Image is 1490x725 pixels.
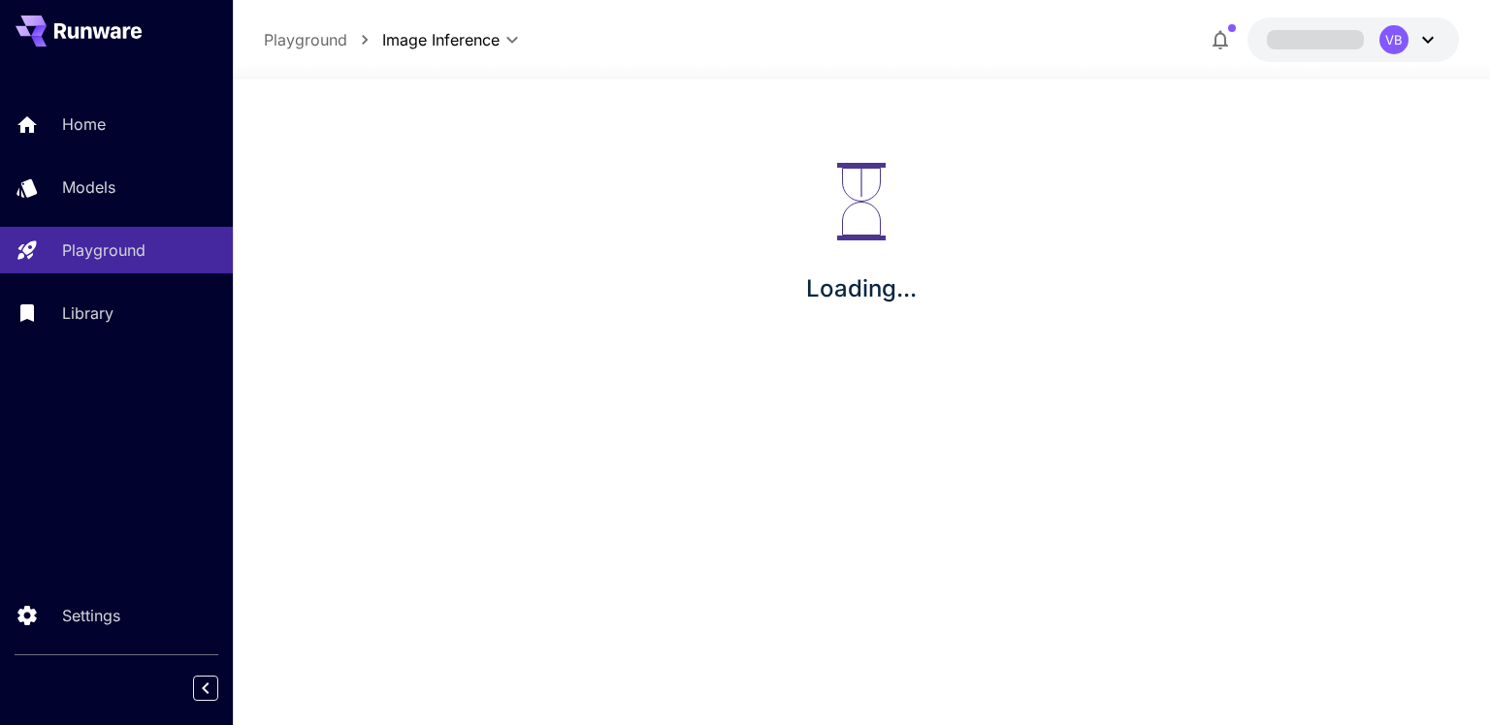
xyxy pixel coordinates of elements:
[382,28,500,51] span: Image Inference
[62,175,115,199] p: Models
[264,28,382,51] nav: breadcrumb
[1379,25,1409,54] div: VB
[264,28,347,51] a: Playground
[62,301,113,325] p: Library
[193,676,218,701] button: Collapse sidebar
[208,671,233,706] div: Collapse sidebar
[1247,17,1459,62] button: VB
[62,112,106,136] p: Home
[62,238,146,262] p: Playground
[806,271,917,306] p: Loading...
[62,604,120,627] p: Settings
